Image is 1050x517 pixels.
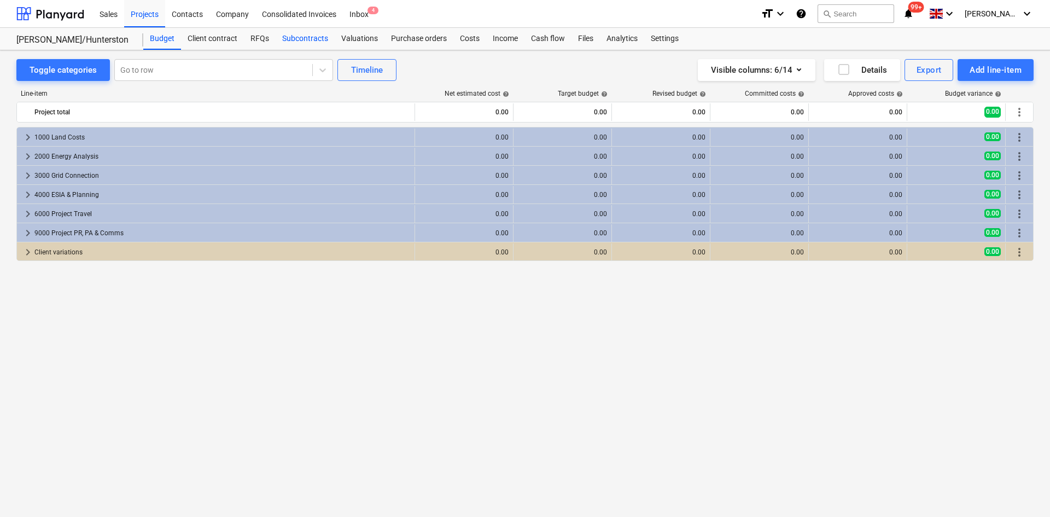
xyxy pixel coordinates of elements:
span: 0.00 [984,190,1001,199]
a: Settings [644,28,685,50]
span: More actions [1013,188,1026,201]
a: Valuations [335,28,384,50]
div: 0.00 [616,229,705,237]
div: Chat Widget [995,464,1050,517]
span: help [697,91,706,97]
div: 0.00 [616,191,705,199]
span: 0.00 [984,152,1001,160]
div: Approved costs [848,90,903,97]
div: 4000 ESIA & Planning [34,186,410,204]
div: 9000 Project PR, PA & Comms [34,224,410,242]
a: Income [486,28,524,50]
span: 0.00 [984,209,1001,218]
span: 0.00 [984,107,1001,117]
div: Add line-item [970,63,1022,77]
a: Purchase orders [384,28,453,50]
div: 0.00 [813,191,902,199]
div: 0.00 [419,248,509,256]
div: 0.00 [715,103,804,121]
span: keyboard_arrow_right [21,207,34,220]
span: 0.00 [984,132,1001,141]
div: 0.00 [813,229,902,237]
div: Target budget [558,90,608,97]
button: Export [905,59,954,81]
div: 0.00 [419,153,509,160]
a: Budget [143,28,181,50]
div: Cash flow [524,28,571,50]
div: 0.00 [715,153,804,160]
div: 0.00 [715,248,804,256]
div: 0.00 [419,210,509,218]
span: More actions [1013,246,1026,259]
button: Toggle categories [16,59,110,81]
div: 0.00 [616,133,705,141]
span: 0.00 [984,247,1001,256]
i: keyboard_arrow_down [774,7,787,20]
div: Committed costs [745,90,804,97]
button: Add line-item [958,59,1034,81]
i: format_size [761,7,774,20]
span: keyboard_arrow_right [21,246,34,259]
span: keyboard_arrow_right [21,150,34,163]
div: Client variations [34,243,410,261]
div: RFQs [244,28,276,50]
a: Costs [453,28,486,50]
div: 0.00 [715,172,804,179]
div: 0.00 [518,153,607,160]
div: 0.00 [813,172,902,179]
div: 0.00 [419,133,509,141]
div: Project total [34,103,410,121]
i: keyboard_arrow_down [1020,7,1034,20]
a: Files [571,28,600,50]
span: help [599,91,608,97]
span: 0.00 [984,228,1001,237]
div: 0.00 [715,229,804,237]
span: 99+ [908,2,924,13]
i: keyboard_arrow_down [943,7,956,20]
div: 0.00 [616,103,705,121]
span: keyboard_arrow_right [21,188,34,201]
div: 0.00 [518,248,607,256]
div: Toggle categories [30,63,97,77]
a: Analytics [600,28,644,50]
div: 0.00 [616,248,705,256]
div: Line-item [16,90,416,97]
span: More actions [1013,150,1026,163]
div: 0.00 [813,153,902,160]
span: keyboard_arrow_right [21,131,34,144]
div: 6000 Project Travel [34,205,410,223]
div: 0.00 [419,191,509,199]
div: 0.00 [616,153,705,160]
div: Budget variance [945,90,1001,97]
div: 0.00 [518,172,607,179]
div: Visible columns : 6/14 [711,63,802,77]
div: 0.00 [813,103,902,121]
i: notifications [903,7,914,20]
button: Search [818,4,894,23]
div: 0.00 [715,191,804,199]
button: Timeline [337,59,396,81]
div: Subcontracts [276,28,335,50]
span: More actions [1013,131,1026,144]
div: 0.00 [518,133,607,141]
span: More actions [1013,106,1026,119]
span: More actions [1013,226,1026,240]
span: help [500,91,509,97]
a: Client contract [181,28,244,50]
div: Revised budget [652,90,706,97]
div: Export [917,63,942,77]
div: 3000 Grid Connection [34,167,410,184]
span: More actions [1013,207,1026,220]
div: 0.00 [419,229,509,237]
div: 0.00 [419,103,509,121]
div: 0.00 [715,133,804,141]
span: More actions [1013,169,1026,182]
div: 0.00 [616,210,705,218]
